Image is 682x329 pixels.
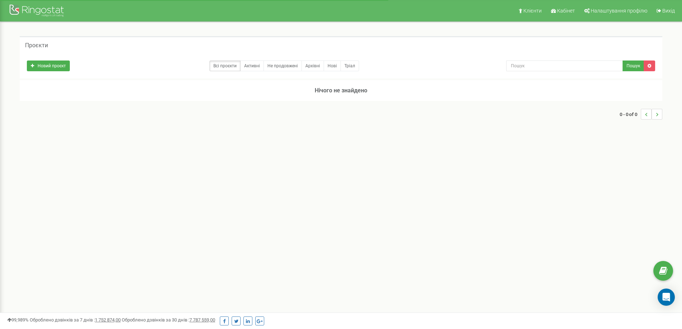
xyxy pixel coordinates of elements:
[557,8,575,14] span: Кабінет
[30,317,121,323] span: Оброблено дзвінків за 7 днів :
[658,289,675,306] div: Open Intercom Messenger
[620,109,641,120] span: 0 - 0 of 0
[662,8,675,14] span: Вихід
[9,3,66,20] img: Ringostat Logo
[324,61,341,71] a: Нові
[27,61,70,71] a: Новий проєкт
[122,317,215,323] span: Оброблено дзвінків за 30 днів :
[95,317,121,323] u: 1 752 874,00
[301,61,324,71] a: Архівні
[209,61,241,71] a: Всі проєкти
[623,61,644,71] button: Пошук
[20,80,662,101] h3: Нічого не знайдено
[189,317,215,323] u: 7 787 559,00
[620,102,662,127] nav: ...
[7,317,29,323] span: 99,989%
[25,42,48,49] h5: Проєкти
[340,61,359,71] a: Тріал
[591,8,647,14] span: Налаштування профілю
[506,61,623,71] input: Пошук
[240,61,264,71] a: Активні
[523,8,542,14] span: Клієнти
[263,61,302,71] a: Не продовжені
